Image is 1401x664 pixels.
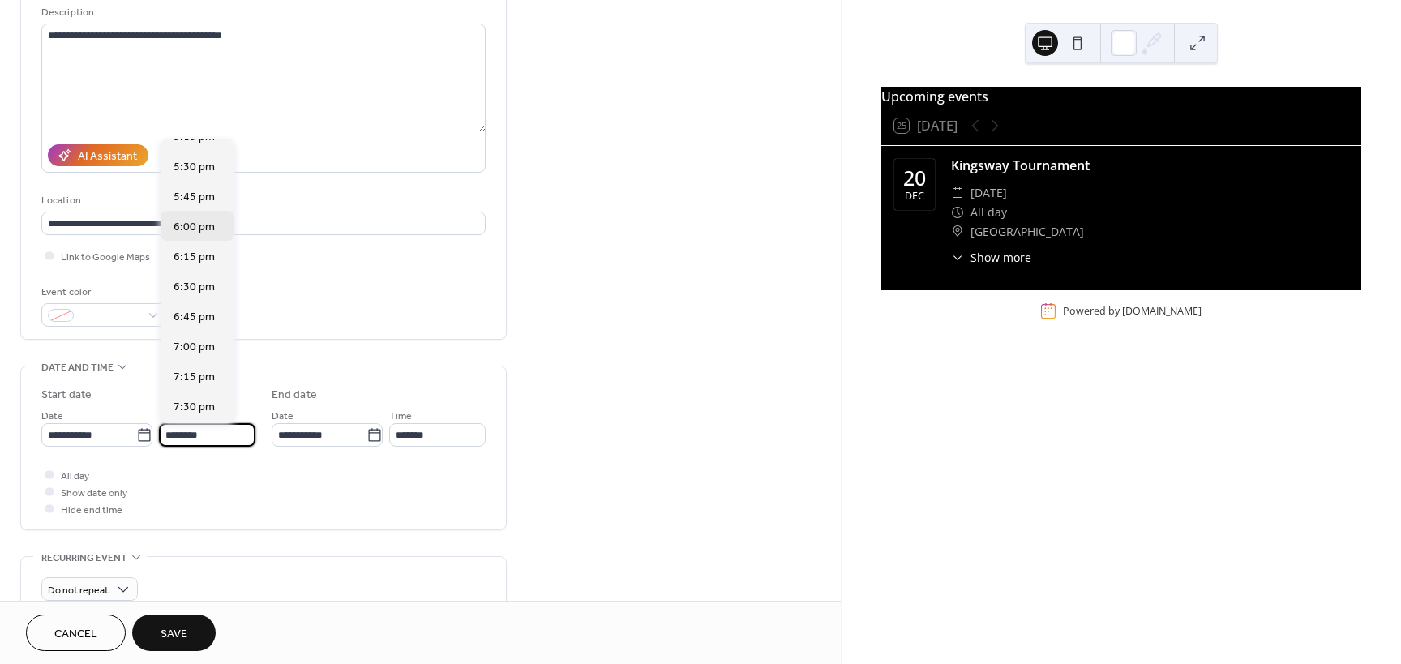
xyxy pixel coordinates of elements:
[41,359,114,376] span: Date and time
[26,615,126,651] button: Cancel
[903,168,926,188] div: 20
[951,156,1348,175] div: Kingsway Tournament
[174,249,215,266] span: 6:15 pm
[174,219,215,236] span: 6:00 pm
[951,249,1031,266] button: ​Show more
[41,550,127,567] span: Recurring event
[174,279,215,296] span: 6:30 pm
[970,203,1007,222] span: All day
[174,339,215,356] span: 7:00 pm
[159,408,182,425] span: Time
[41,284,163,301] div: Event color
[881,87,1361,106] div: Upcoming events
[41,408,63,425] span: Date
[951,222,964,242] div: ​
[174,369,215,386] span: 7:15 pm
[174,309,215,326] span: 6:45 pm
[41,4,482,21] div: Description
[970,249,1031,266] span: Show more
[905,191,924,202] div: Dec
[174,159,215,176] span: 5:30 pm
[970,222,1084,242] span: [GEOGRAPHIC_DATA]
[951,249,964,266] div: ​
[78,148,137,165] div: AI Assistant
[132,615,216,651] button: Save
[951,183,964,203] div: ​
[272,387,317,404] div: End date
[48,144,148,166] button: AI Assistant
[1122,304,1202,318] a: [DOMAIN_NAME]
[970,183,1007,203] span: [DATE]
[41,192,482,209] div: Location
[61,249,150,266] span: Link to Google Maps
[61,485,127,502] span: Show date only
[41,387,92,404] div: Start date
[174,399,215,416] span: 7:30 pm
[272,408,293,425] span: Date
[389,408,412,425] span: Time
[1063,304,1202,318] div: Powered by
[161,626,187,643] span: Save
[48,581,109,600] span: Do not repeat
[54,626,97,643] span: Cancel
[174,189,215,206] span: 5:45 pm
[951,203,964,222] div: ​
[61,468,89,485] span: All day
[61,502,122,519] span: Hide end time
